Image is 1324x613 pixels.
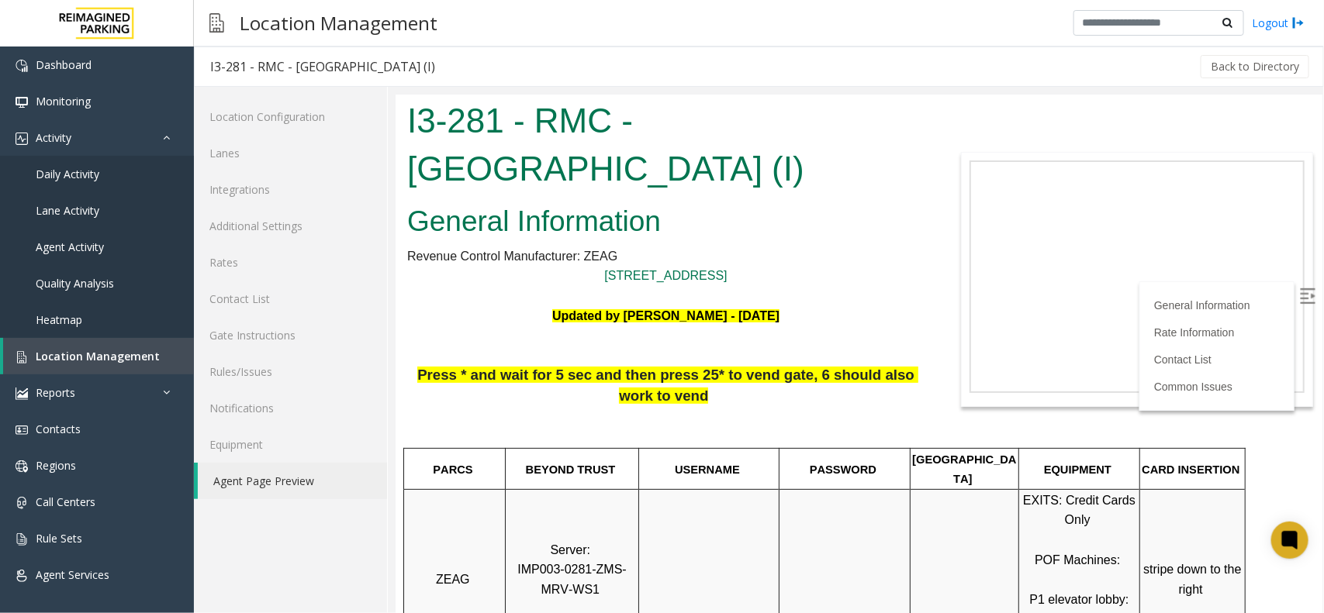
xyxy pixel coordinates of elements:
[36,94,91,108] span: Monitoring
[279,369,344,381] span: USERNAME
[36,349,160,363] span: Location Management
[648,369,716,381] span: EQUIPMENT
[16,570,28,582] img: 'icon'
[232,4,445,42] h3: Location Management
[194,281,387,317] a: Contact List
[122,468,231,501] span: IMP003-0281-ZMS-MRV-WS1
[16,60,28,72] img: 'icon'
[16,424,28,436] img: 'icon'
[36,531,82,546] span: Rule Sets
[16,497,28,509] img: 'icon'
[16,96,28,108] img: 'icon'
[194,171,387,208] a: Integrations
[198,463,387,499] a: Agent Page Preview
[16,460,28,473] img: 'icon'
[759,286,837,298] a: Common Issues
[36,385,75,400] span: Reports
[40,478,74,491] span: ZEAG
[517,359,621,391] span: [GEOGRAPHIC_DATA]
[36,239,104,254] span: Agent Activity
[36,458,76,473] span: Regions
[36,167,99,181] span: Daily Activity
[22,272,523,309] span: Press * and wait for 5 sec and then press 25* to vend gate, 6 should also work to vend
[194,98,387,135] a: Location Configuration
[154,449,195,462] span: Server:
[209,174,331,188] a: [STREET_ADDRESS]
[194,244,387,281] a: Rates
[194,317,387,353] a: Gate Instructions
[746,369,844,381] span: CARD INSERTION
[16,533,28,546] img: 'icon'
[194,208,387,244] a: Additional Settings
[748,468,849,501] span: stripe down to the right
[37,369,77,381] span: PARCS
[36,567,109,582] span: Agent Services
[759,205,855,217] a: General Information
[1252,15,1305,31] a: Logout
[157,215,384,228] font: Updated by [PERSON_NAME] - [DATE]
[3,338,194,374] a: Location Management
[1292,15,1305,31] img: logout
[36,130,71,145] span: Activity
[36,276,114,291] span: Quality Analysis
[12,107,529,147] h2: General Information
[634,498,737,532] span: P1 elevator lobby: Cash, CC, Debit
[16,387,28,400] img: 'icon'
[12,155,222,168] span: Revenue Control Manufacturer: ZEAG
[194,353,387,390] a: Rules/Issues
[194,135,387,171] a: Lanes
[36,422,81,436] span: Contacts
[36,494,95,509] span: Call Centers
[210,57,435,77] div: I3-281 - RMC - [GEOGRAPHIC_DATA] (I)
[194,390,387,426] a: Notifications
[16,133,28,145] img: 'icon'
[16,351,28,363] img: 'icon'
[759,259,816,271] a: Contact List
[36,312,82,327] span: Heatmap
[12,2,529,98] h1: I3-281 - RMC - [GEOGRAPHIC_DATA] (I)
[1201,55,1309,78] button: Back to Directory
[627,399,743,432] span: EXITS: Credit Cards Only
[414,369,481,381] span: PASSWORD
[209,4,224,42] img: pageIcon
[130,369,220,381] span: BEYOND TRUST
[36,57,92,72] span: Dashboard
[194,426,387,463] a: Equipment
[904,194,920,209] img: Open/Close Sidebar Menu
[639,459,724,472] span: POF Machines:
[759,232,839,244] a: Rate Information
[36,203,99,218] span: Lane Activity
